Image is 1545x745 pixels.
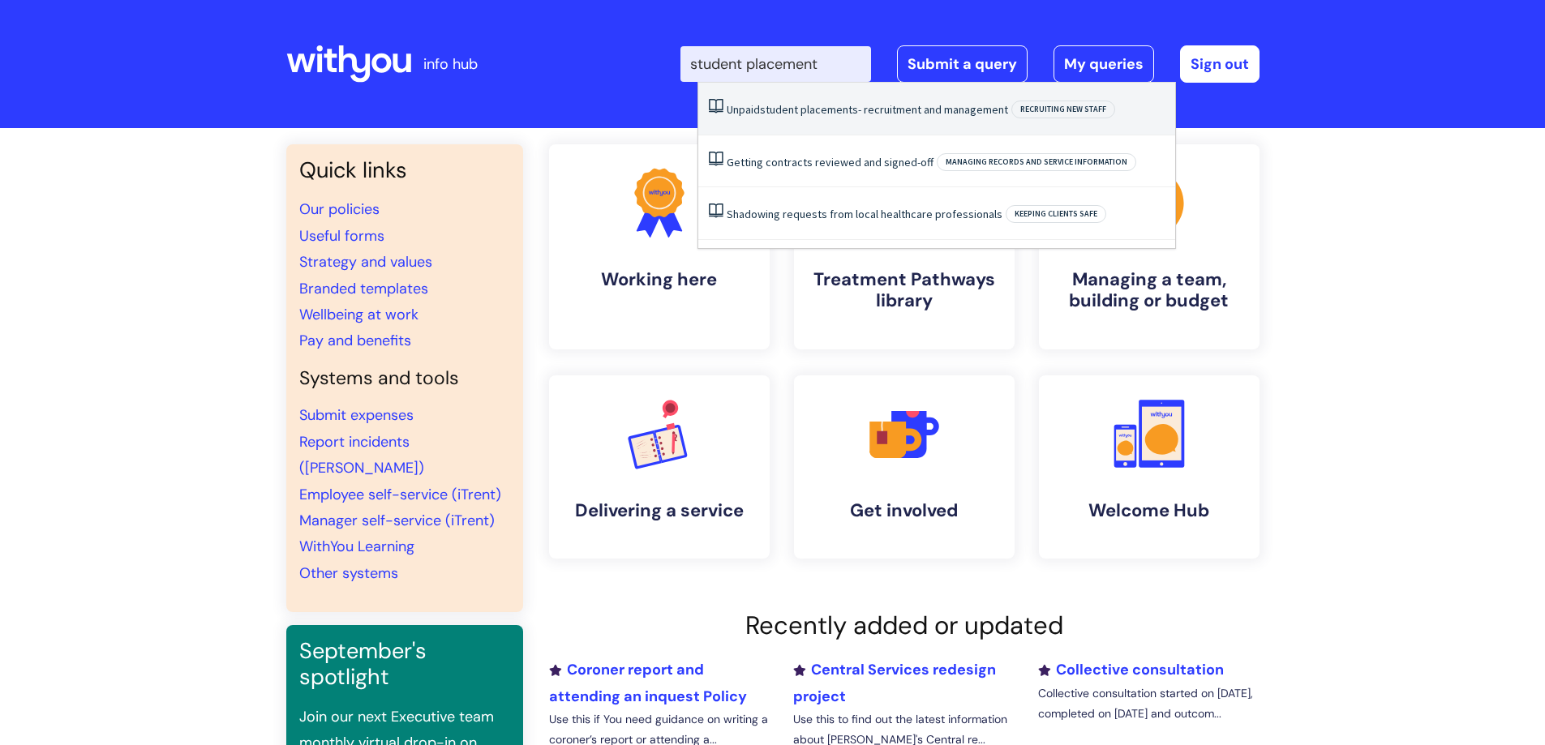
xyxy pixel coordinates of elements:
[549,610,1260,640] h2: Recently added or updated
[1039,375,1260,559] a: Welcome Hub
[793,660,996,705] a: Central Services redesign project
[299,432,424,477] a: Report incidents ([PERSON_NAME])
[800,102,858,117] span: placements
[299,305,418,324] a: Wellbeing at work
[423,51,478,77] p: info hub
[549,375,770,559] a: Delivering a service
[299,367,510,390] h4: Systems and tools
[680,46,871,82] input: Search
[299,405,414,425] a: Submit expenses
[1054,45,1154,83] a: My queries
[727,207,1002,221] a: Shadowing requests from local healthcare professionals
[299,157,510,183] h3: Quick links
[549,144,770,349] a: Working here
[1038,660,1224,679] a: Collective consultation
[299,199,380,219] a: Our policies
[897,45,1028,83] a: Submit a query
[1052,269,1247,312] h4: Managing a team, building or budget
[549,660,747,705] a: Coroner report and attending an inquest Policy
[727,155,933,169] a: Getting contracts reviewed and signed-off
[1180,45,1260,83] a: Sign out
[937,153,1136,171] span: Managing records and service information
[299,563,398,583] a: Other systems
[807,269,1002,312] h4: Treatment Pathways library
[727,102,1008,117] a: Unpaidstudent placements- recruitment and management
[299,252,432,272] a: Strategy and values
[1011,101,1115,118] span: Recruiting new staff
[299,226,384,246] a: Useful forms
[1006,205,1106,223] span: Keeping clients safe
[807,500,1002,521] h4: Get involved
[562,269,757,290] h4: Working here
[299,638,510,691] h3: September's spotlight
[562,500,757,521] h4: Delivering a service
[299,485,501,504] a: Employee self-service (iTrent)
[299,331,411,350] a: Pay and benefits
[760,102,798,117] span: student
[794,375,1015,559] a: Get involved
[299,511,495,530] a: Manager self-service (iTrent)
[299,537,414,556] a: WithYou Learning
[1052,500,1247,521] h4: Welcome Hub
[1038,683,1259,724] p: Collective consultation started on [DATE], completed on [DATE] and outcom...
[299,279,428,298] a: Branded templates
[680,45,1260,83] div: | -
